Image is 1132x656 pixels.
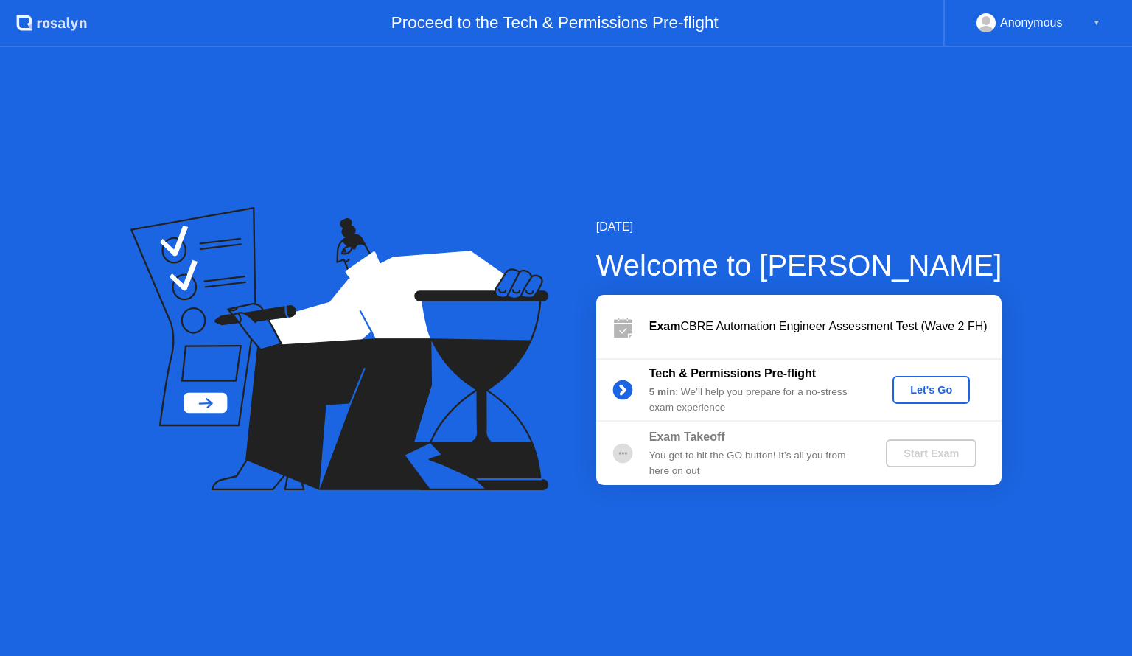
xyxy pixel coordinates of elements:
div: : We’ll help you prepare for a no-stress exam experience [649,385,862,415]
div: CBRE Automation Engineer Assessment Test (Wave 2 FH) [649,318,1002,335]
b: Exam Takeoff [649,430,725,443]
div: [DATE] [596,218,1002,236]
div: Start Exam [892,447,971,459]
b: Exam [649,320,681,332]
div: Welcome to [PERSON_NAME] [596,243,1002,287]
div: You get to hit the GO button! It’s all you from here on out [649,448,862,478]
b: 5 min [649,386,676,397]
button: Start Exam [886,439,976,467]
div: ▼ [1093,13,1100,32]
button: Let's Go [892,376,970,404]
div: Anonymous [1000,13,1063,32]
div: Let's Go [898,384,964,396]
b: Tech & Permissions Pre-flight [649,367,816,380]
